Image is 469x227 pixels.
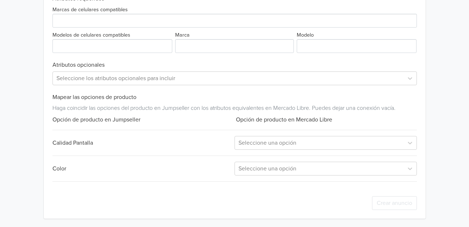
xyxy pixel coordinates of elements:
[52,62,417,69] h6: Atributos opcionales
[297,31,314,39] label: Modelo
[52,139,235,147] div: Calidad Pantalla
[52,31,130,39] label: Modelos de celulares compatibles
[234,115,417,124] div: Opción de producto en Mercado Libre
[175,31,190,39] label: Marca
[52,115,235,124] div: Opción de producto en Jumpseller
[52,94,417,101] h6: Mapear las opciones de producto
[372,196,417,210] button: Crear anuncio
[52,101,417,112] div: Haga coincidir las opciones del producto en Jumpseller con los atributos equivalentes en Mercado ...
[52,6,128,14] label: Marcas de celulares compatibles
[52,164,235,173] div: Color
